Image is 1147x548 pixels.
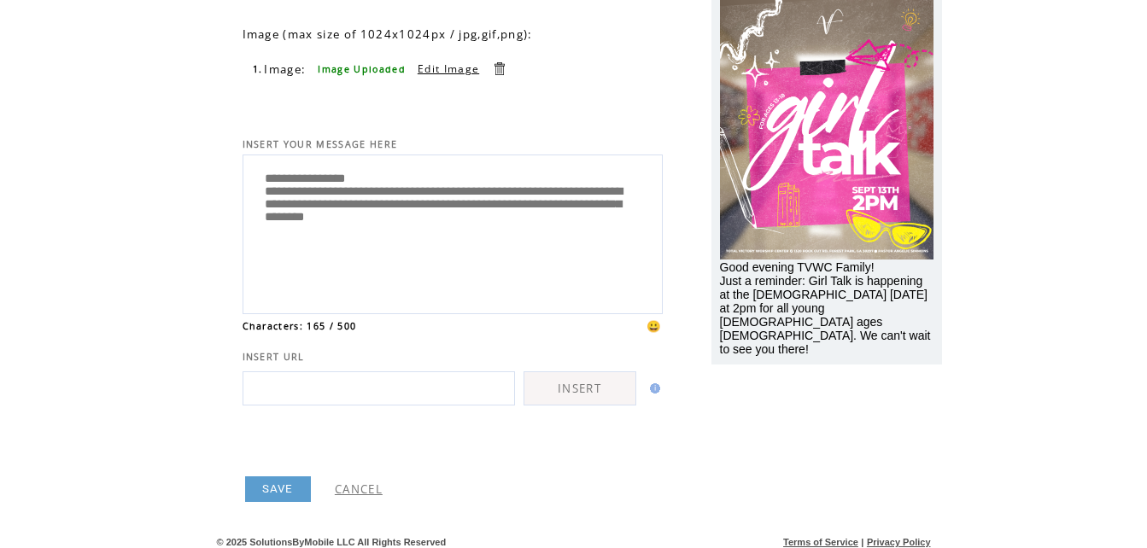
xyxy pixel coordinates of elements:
a: SAVE [245,476,311,502]
span: Characters: 165 / 500 [243,320,357,332]
span: 😀 [647,318,662,334]
img: help.gif [645,383,660,394]
span: INSERT YOUR MESSAGE HERE [243,138,398,150]
a: INSERT [524,371,636,405]
span: Good evening TVWC Family! Just a reminder: Girl Talk is happening at the [DEMOGRAPHIC_DATA] [DATE... [720,260,931,356]
span: INSERT URL [243,351,305,363]
span: | [861,537,863,547]
a: Privacy Policy [867,537,931,547]
span: Image Uploaded [318,63,406,75]
a: Terms of Service [783,537,858,547]
a: Edit Image [418,61,479,76]
a: Delete this item [491,61,507,77]
span: 1. [253,63,263,75]
a: CANCEL [335,481,383,497]
span: © 2025 SolutionsByMobile LLC All Rights Reserved [217,537,447,547]
span: Image (max size of 1024x1024px / jpg,gif,png): [243,26,533,42]
span: Image: [264,61,306,77]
